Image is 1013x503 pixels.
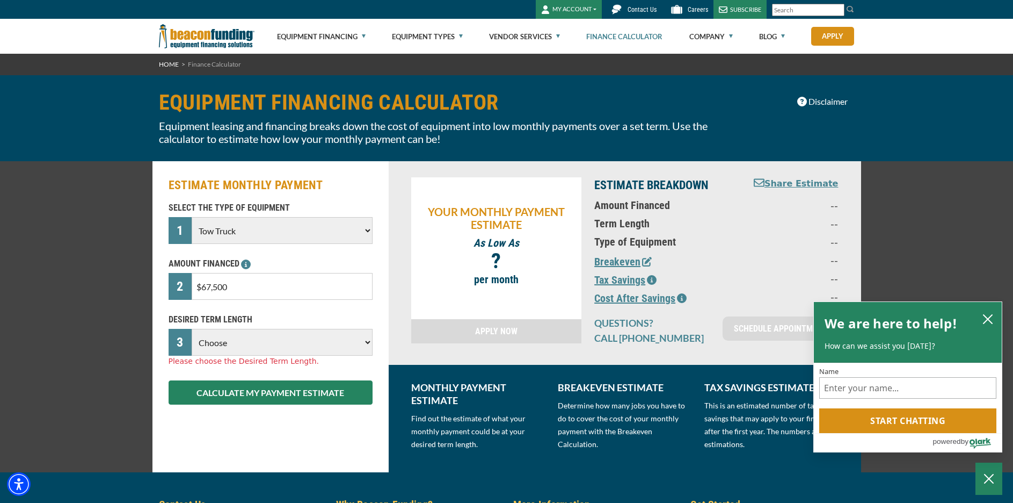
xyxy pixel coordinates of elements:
span: powered [932,435,960,448]
div: 3 [169,329,192,356]
p: BREAKEVEN ESTIMATE [558,381,691,394]
input: $ [192,273,372,300]
div: 1 [169,217,192,244]
h1: EQUIPMENT FINANCING CALCULATOR [159,91,737,114]
input: Search [772,4,844,16]
button: Close Chatbox [975,463,1002,495]
div: olark chatbox [813,301,1002,453]
span: Contact Us [628,6,657,13]
p: Term Length [594,217,731,230]
span: Careers [688,6,708,13]
label: Name [819,368,996,375]
a: Finance Calculator [586,19,662,54]
p: -- [744,290,838,303]
img: Beacon Funding Corporation logo [159,19,254,54]
p: -- [744,199,838,212]
a: Blog [759,19,785,54]
a: Equipment Types [392,19,463,54]
span: Finance Calculator [188,60,241,68]
button: Start chatting [819,408,996,433]
p: per month [417,273,577,286]
p: CALL [PHONE_NUMBER] [594,332,710,344]
a: Powered by Olark [932,434,1002,452]
a: APPLY NOW [411,319,582,343]
p: MONTHLY PAYMENT ESTIMATE [411,381,545,407]
a: Vendor Services [489,19,560,54]
p: Equipment leasing and financing breaks down the cost of equipment into low monthly payments over ... [159,119,737,145]
a: Equipment Financing [277,19,366,54]
p: Type of Equipment [594,235,731,248]
div: Please choose the Desired Term Length. [169,356,373,367]
button: Cost After Savings [594,290,687,306]
a: Company [689,19,733,54]
div: Accessibility Menu [7,472,31,496]
button: Share Estimate [754,177,839,191]
span: by [961,435,968,448]
a: HOME [159,60,179,68]
p: AMOUNT FINANCED [169,257,373,270]
p: DESIRED TERM LENGTH [169,313,373,326]
p: How can we assist you [DATE]? [825,341,991,351]
p: -- [744,272,838,285]
p: QUESTIONS? [594,317,710,329]
div: 2 [169,273,192,300]
h2: We are here to help! [825,313,957,334]
button: close chatbox [979,311,996,326]
button: Tax Savings [594,272,657,288]
p: YOUR MONTHLY PAYMENT ESTIMATE [417,205,577,231]
p: ESTIMATE BREAKDOWN [594,177,731,193]
button: Disclaimer [790,91,855,112]
p: This is an estimated number of tax savings that may apply to your financing after the first year.... [704,399,838,451]
img: Search [846,5,855,13]
p: Find out the estimate of what your monthly payment could be at your desired term length. [411,412,545,451]
span: Disclaimer [808,95,848,108]
p: -- [744,217,838,230]
button: CALCULATE MY PAYMENT ESTIMATE [169,380,373,405]
p: Amount Financed [594,199,731,212]
p: Determine how many jobs you have to do to cover the cost of your monthly payment with the Breakev... [558,399,691,451]
h2: ESTIMATE MONTHLY PAYMENT [169,177,373,193]
input: Name [819,377,996,399]
p: TAX SAVINGS ESTIMATE [704,381,838,394]
a: Apply [811,27,854,46]
button: Breakeven [594,254,652,270]
p: As Low As [417,236,577,249]
a: Clear search text [833,6,842,15]
a: SCHEDULE APPOINTMENT [723,317,838,341]
p: -- [744,254,838,267]
p: SELECT THE TYPE OF EQUIPMENT [169,202,373,214]
p: -- [744,235,838,248]
p: ? [417,255,577,268]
